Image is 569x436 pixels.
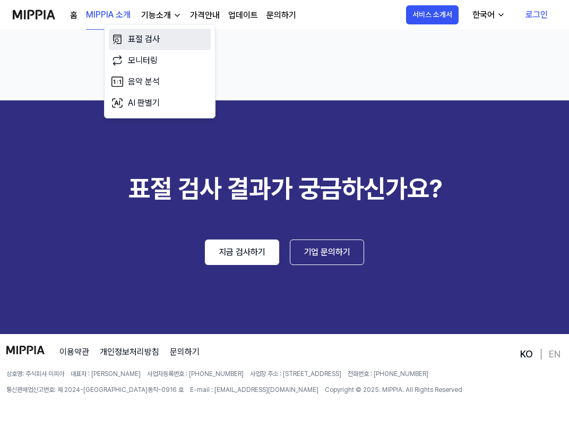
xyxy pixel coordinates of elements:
span: 사업자등록번호 : [PHONE_NUMBER] [147,369,244,379]
a: 문의하기 [266,9,296,22]
img: logo [6,346,45,354]
a: 표절 검사 [109,29,211,50]
a: 기업 문의하기 [290,240,364,265]
span: 사업장 주소 : [STREET_ADDRESS] [250,369,341,379]
span: Copyright © 2025. MIPPIA. All Rights Reserved [325,385,462,395]
button: 기능소개 [139,9,182,22]
a: 가격안내 [190,9,220,22]
span: 상호명: 주식회사 미피아 [6,369,64,379]
div: 기능소개 [139,9,173,22]
button: 서비스 소개서 [406,5,459,24]
div: 한국어 [470,8,497,21]
a: 모니터링 [109,50,211,71]
a: 업데이트 [228,9,258,22]
a: 개인정보처리방침 [100,346,159,358]
button: 한국어 [464,4,512,25]
a: MIPPIA 소개 [86,1,131,30]
p: 표절 검사 결과가 궁금하신가요? [128,169,441,208]
a: 음악 분석 [109,71,211,92]
span: 대표자 : [PERSON_NAME] [71,369,141,379]
a: 홈 [70,9,77,22]
a: 지금 검사하기 [205,240,279,265]
a: 문의하기 [170,346,200,358]
span: E-mail : [EMAIL_ADDRESS][DOMAIN_NAME] [190,385,318,395]
a: 이용약관 [59,346,89,358]
img: down [173,11,182,20]
span: 통신판매업신고번호: 제 2024-[GEOGRAPHIC_DATA]동작-0916 호 [6,385,184,395]
a: KO [520,348,533,361]
a: EN [549,348,561,361]
a: AI 판별기 [109,92,211,114]
span: 전화번호 : [PHONE_NUMBER] [348,369,428,379]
